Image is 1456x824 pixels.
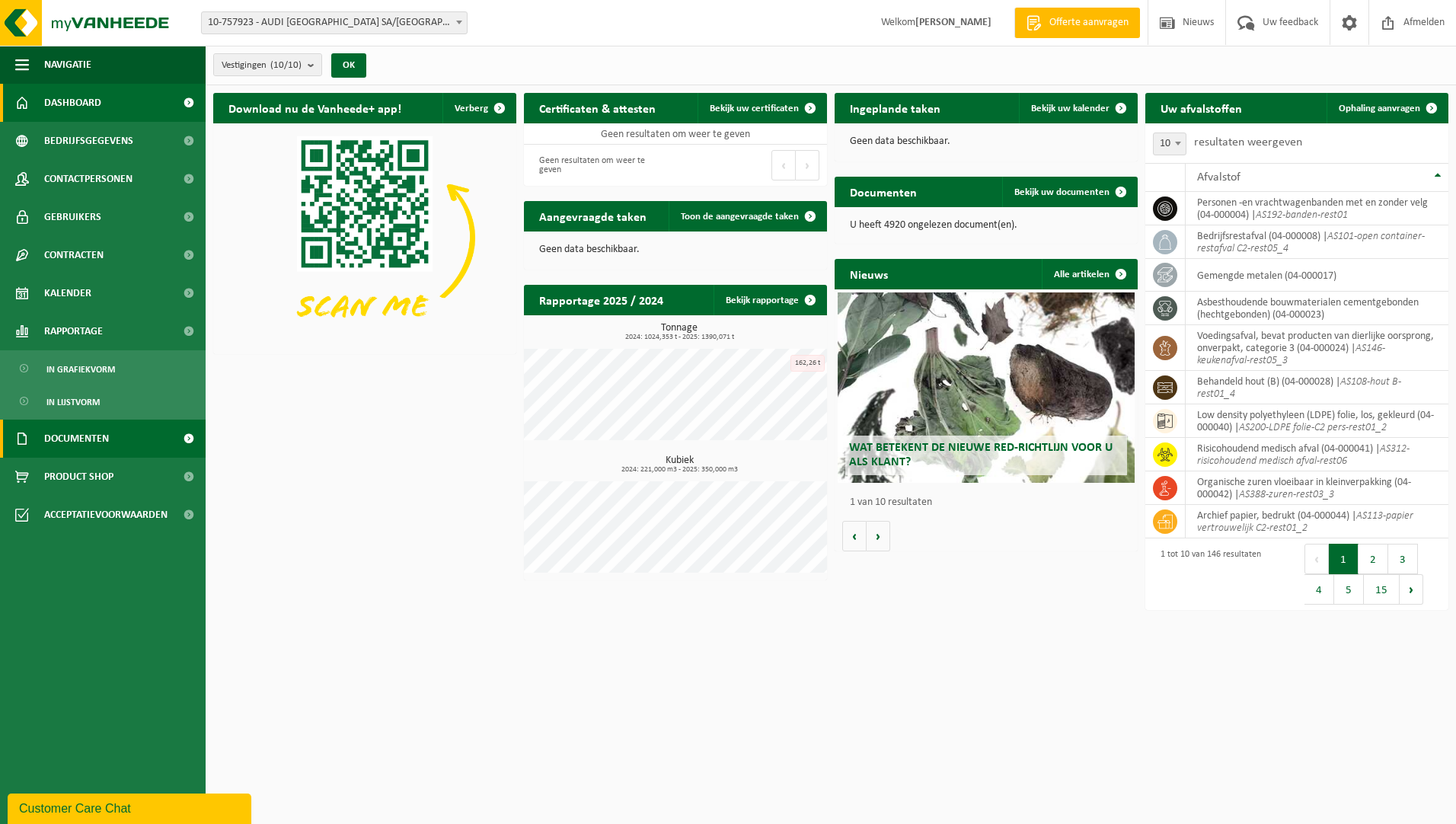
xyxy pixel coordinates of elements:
a: In lijstvorm [4,387,202,416]
h3: Kubiek [532,455,827,474]
strong: [PERSON_NAME] [915,17,991,28]
td: personen -en vrachtwagenbanden met en zonder velg (04-000004) | [1186,192,1448,225]
button: Vestigingen(10/10) [213,53,322,76]
a: Alle artikelen [1042,259,1136,289]
a: Bekijk rapportage [714,285,825,315]
span: Afvalstof [1197,171,1240,184]
a: Bekijk uw documenten [1002,177,1136,207]
label: resultaten weergeven [1194,136,1302,149]
span: Offerte aanvragen [1046,15,1132,30]
td: Geen resultaten om weer te geven [524,123,827,145]
button: 2 [1359,544,1388,574]
a: Offerte aanvragen [1014,8,1140,38]
span: Product Shop [44,458,113,496]
td: gemengde metalen (04-000017) [1186,259,1448,292]
a: In grafiekvorm [4,354,202,383]
span: Acceptatievoorwaarden [44,496,168,534]
span: In grafiekvorm [46,355,115,384]
button: Previous [1304,544,1329,574]
span: 10-757923 - AUDI BRUSSELS SA/NV - VORST [202,12,467,34]
span: Toon de aangevraagde taken [681,212,799,222]
i: AS146-keukenafval-rest05_3 [1197,343,1385,366]
h2: Uw afvalstoffen [1145,93,1257,123]
i: AS113-papier vertrouwelijk C2-rest01_2 [1197,510,1413,534]
td: organische zuren vloeibaar in kleinverpakking (04-000042) | [1186,471,1448,505]
span: 2024: 1024,353 t - 2025: 1390,071 t [532,334,827,341]
span: Bedrijfsgegevens [44,122,133,160]
i: AS388-zuren-rest03_3 [1239,489,1334,500]
span: Bekijk uw documenten [1014,187,1110,197]
div: Geen resultaten om weer te geven [532,149,668,182]
span: In lijstvorm [46,388,100,417]
a: Toon de aangevraagde taken [669,201,825,232]
span: Bekijk uw certificaten [710,104,799,113]
span: Contracten [44,236,104,274]
span: Wat betekent de nieuwe RED-richtlijn voor u als klant? [849,442,1113,468]
count: (10/10) [270,60,302,70]
button: Volgende [867,521,890,551]
a: Bekijk uw kalender [1019,93,1136,123]
td: risicohoudend medisch afval (04-000041) | [1186,438,1448,471]
button: 3 [1388,544,1418,574]
span: 10 [1154,133,1186,155]
button: 1 [1329,544,1359,574]
td: behandeld hout (B) (04-000028) | [1186,371,1448,404]
h2: Ingeplande taken [835,93,956,123]
span: 2024: 221,000 m3 - 2025: 350,000 m3 [532,466,827,474]
td: low density polyethyleen (LDPE) folie, los, gekleurd (04-000040) | [1186,404,1448,438]
img: Download de VHEPlus App [213,123,516,351]
button: Vorige [842,521,867,551]
p: 1 van 10 resultaten [850,497,1130,508]
span: Bekijk uw kalender [1031,104,1110,113]
td: archief papier, bedrukt (04-000044) | [1186,505,1448,538]
button: Verberg [442,93,515,123]
h2: Aangevraagde taken [524,201,662,231]
h2: Documenten [835,177,932,206]
span: Kalender [44,274,91,312]
span: Ophaling aanvragen [1339,104,1420,113]
span: 10-757923 - AUDI BRUSSELS SA/NV - VORST [201,11,468,34]
button: 15 [1364,574,1400,605]
iframe: chat widget [8,790,254,824]
button: 5 [1334,574,1364,605]
span: Rapportage [44,312,103,350]
span: Contactpersonen [44,160,133,198]
a: Ophaling aanvragen [1327,93,1447,123]
td: bedrijfsrestafval (04-000008) | [1186,225,1448,259]
span: 10 [1153,133,1186,155]
h3: Tonnage [532,323,827,341]
a: Wat betekent de nieuwe RED-richtlijn voor u als klant? [838,292,1135,483]
i: AS192-banden-rest01 [1256,209,1348,221]
span: Vestigingen [222,54,302,77]
h2: Rapportage 2025 / 2024 [524,285,679,315]
span: Gebruikers [44,198,101,236]
td: asbesthoudende bouwmaterialen cementgebonden (hechtgebonden) (04-000023) [1186,292,1448,325]
h2: Download nu de Vanheede+ app! [213,93,417,123]
p: Geen data beschikbaar. [850,136,1122,147]
span: Navigatie [44,46,91,84]
button: 4 [1304,574,1334,605]
div: 162,26 t [790,355,825,372]
h2: Nieuws [835,259,903,289]
p: U heeft 4920 ongelezen document(en). [850,220,1122,231]
td: voedingsafval, bevat producten van dierlijke oorsprong, onverpakt, categorie 3 (04-000024) | [1186,325,1448,371]
i: AS312-risicohoudend medisch afval-rest06 [1197,443,1410,467]
i: AS200-LDPE folie-C2 pers-rest01_2 [1239,422,1387,433]
span: Documenten [44,420,109,458]
span: Verberg [455,104,488,113]
span: Dashboard [44,84,101,122]
a: Bekijk uw certificaten [698,93,825,123]
button: Next [796,150,819,180]
button: OK [331,53,366,78]
button: Previous [771,150,796,180]
p: Geen data beschikbaar. [539,244,812,255]
div: 1 tot 10 van 146 resultaten [1153,542,1261,606]
h2: Certificaten & attesten [524,93,671,123]
button: Next [1400,574,1423,605]
i: AS108-hout B-rest01_4 [1197,376,1401,400]
i: AS101-open container-restafval C2-rest05_4 [1197,231,1425,254]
